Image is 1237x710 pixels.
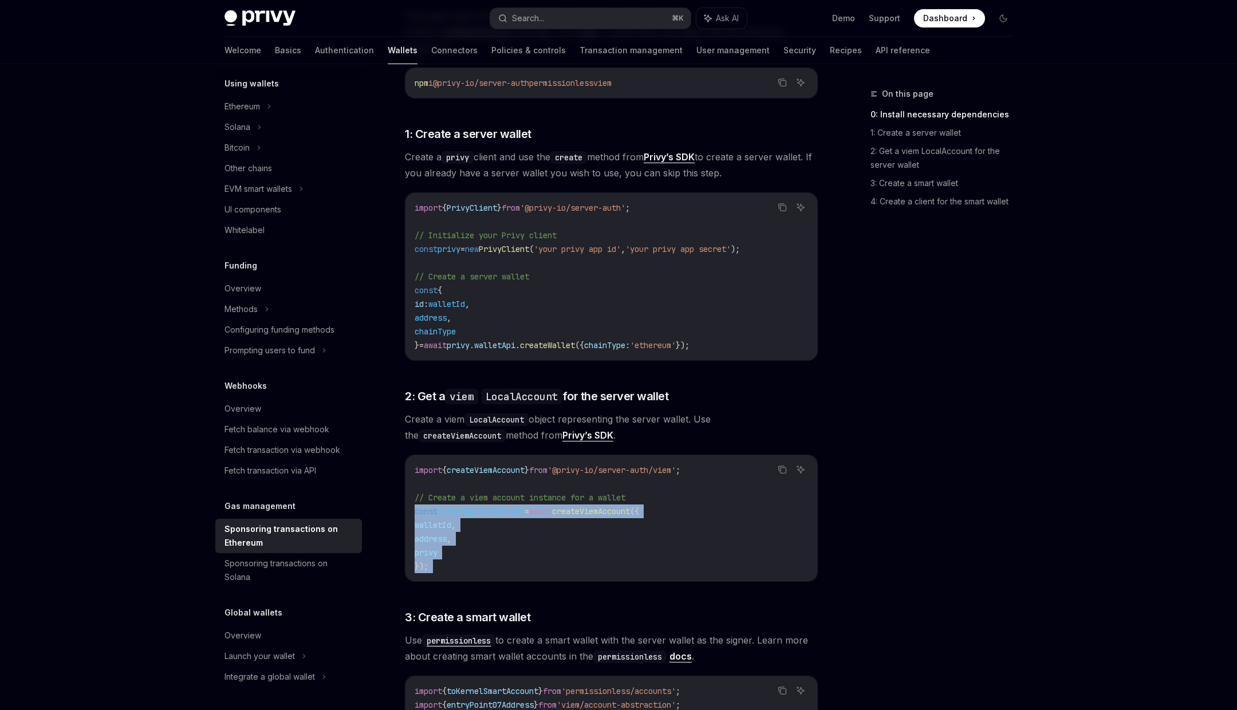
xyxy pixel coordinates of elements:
span: createViemAccount [447,465,525,475]
div: Prompting users to fund [224,344,315,357]
a: Fetch balance via webhook [215,419,362,440]
a: Policies & controls [491,37,566,64]
span: { [442,700,447,710]
span: ; [676,465,680,475]
span: = [525,506,529,516]
span: walletId [428,299,465,309]
span: import [415,203,442,213]
span: const [415,506,438,516]
span: , [447,534,451,544]
span: id [415,299,424,309]
a: 3: Create a smart wallet [870,174,1022,192]
a: permissionless [422,634,495,646]
code: LocalAccount [464,413,529,426]
span: Create a client and use the method from to create a server wallet. If you already have a server w... [405,149,818,181]
span: Ask AI [716,13,739,24]
img: dark logo [224,10,296,26]
span: // Create a server wallet [415,271,529,282]
span: { [442,203,447,213]
span: privy [415,547,438,558]
span: from [543,686,561,696]
a: Wallets [388,37,417,64]
span: toKernelSmartAccount [447,686,538,696]
h5: Webhooks [224,379,267,393]
span: : [424,299,428,309]
div: Overview [224,402,261,416]
span: '@privy-io/server-auth/viem' [547,465,676,475]
span: from [538,700,557,710]
a: Sponsoring transactions on Ethereum [215,519,362,553]
div: Sponsoring transactions on Solana [224,557,355,584]
span: = [419,340,424,350]
a: API reference [876,37,930,64]
span: walletId [415,520,451,530]
div: Fetch transaction via webhook [224,443,340,457]
span: const [415,244,438,254]
span: 'ethereum' [630,340,676,350]
span: 'viem/account-abstraction' [557,700,676,710]
span: ); [731,244,740,254]
a: Fetch transaction via API [215,460,362,481]
h5: Using wallets [224,77,279,90]
button: Toggle dark mode [994,9,1013,27]
span: = [460,244,465,254]
div: Launch your wallet [224,649,295,663]
span: await [424,340,447,350]
span: , [621,244,625,254]
span: , [451,520,456,530]
a: Overview [215,399,362,419]
span: } [415,340,419,350]
button: Copy the contents from the code block [775,200,790,215]
span: ; [676,700,680,710]
span: }); [676,340,690,350]
span: ⌘ K [672,14,684,23]
span: @privy-io/server-auth [433,78,529,88]
a: Fetch transaction via webhook [215,440,362,460]
button: Ask AI [793,200,808,215]
span: { [438,285,442,295]
span: , [447,313,451,323]
span: ({ [575,340,584,350]
div: Overview [224,629,261,642]
a: 1: Create a server wallet [870,124,1022,142]
code: privy [442,151,474,164]
div: Fetch transaction via API [224,464,316,478]
span: Dashboard [923,13,967,24]
span: { [442,465,447,475]
span: address [415,534,447,544]
a: 0: Install necessary dependencies [870,105,1022,124]
code: viem [445,389,478,404]
a: Other chains [215,158,362,179]
div: Configuring funding methods [224,323,334,337]
span: from [502,203,520,213]
div: Ethereum [224,100,260,113]
span: } [534,700,538,710]
span: import [415,465,442,475]
a: Privy’s SDK [644,151,695,163]
span: Create a viem object representing the server wallet. Use the method from . [405,411,818,443]
div: EVM smart wallets [224,182,292,196]
span: i [428,78,433,88]
a: Sponsoring transactions on Solana [215,553,362,587]
a: Privy’s SDK [562,429,613,441]
span: , [465,299,470,309]
a: docs [669,650,692,662]
a: Demo [832,13,855,24]
span: . [470,340,474,350]
span: ; [625,203,630,213]
span: 'your privy app id' [534,244,621,254]
a: Overview [215,278,362,299]
span: 'permissionless/accounts' [561,686,676,696]
span: 1: Create a server wallet [405,126,531,142]
span: from [529,465,547,475]
span: privy [447,340,470,350]
span: chainType [415,326,456,337]
span: chainType: [584,340,630,350]
button: Search...⌘K [490,8,691,29]
h5: Gas management [224,499,296,513]
div: Fetch balance via webhook [224,423,329,436]
code: permissionless [422,634,495,647]
div: Search... [512,11,544,25]
a: User management [696,37,770,64]
a: Basics [275,37,301,64]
